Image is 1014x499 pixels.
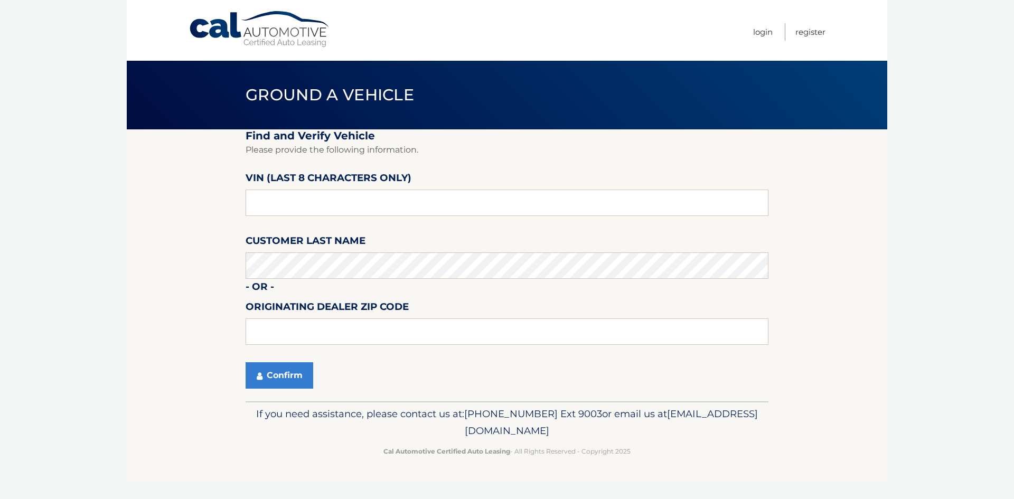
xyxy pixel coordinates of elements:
label: Customer Last Name [246,233,365,252]
p: - All Rights Reserved - Copyright 2025 [252,446,762,457]
strong: Cal Automotive Certified Auto Leasing [383,447,510,455]
label: - or - [246,279,274,298]
button: Confirm [246,362,313,389]
span: Ground a Vehicle [246,85,414,105]
h2: Find and Verify Vehicle [246,129,768,143]
p: If you need assistance, please contact us at: or email us at [252,406,762,439]
p: Please provide the following information. [246,143,768,157]
a: Cal Automotive [189,11,331,48]
label: VIN (last 8 characters only) [246,170,411,190]
a: Login [753,23,773,41]
span: [PHONE_NUMBER] Ext 9003 [464,408,602,420]
a: Register [795,23,825,41]
label: Originating Dealer Zip Code [246,299,409,318]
